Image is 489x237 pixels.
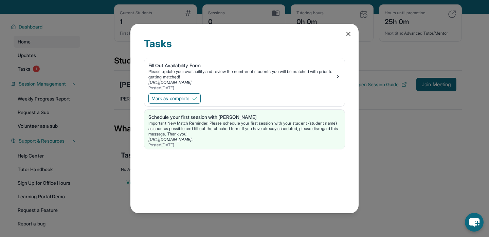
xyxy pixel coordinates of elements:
[148,69,335,80] div: Please update your availability and review the number of students you will be matched with prior ...
[148,62,335,69] div: Fill Out Availability Form
[148,121,341,137] div: Important New Match Reminder! Please schedule your first session with your student {student name}...
[148,80,192,85] a: [URL][DOMAIN_NAME]
[148,85,335,91] div: Posted [DATE]
[192,96,198,101] img: Mark as complete
[148,142,341,148] div: Posted [DATE]
[148,114,341,121] div: Schedule your first session with [PERSON_NAME]
[465,213,484,232] button: chat-button
[144,110,345,149] a: Schedule your first session with [PERSON_NAME]Important New Match Reminder! Please schedule your ...
[148,93,201,104] button: Mark as complete
[144,58,345,92] a: Fill Out Availability FormPlease update your availability and review the number of students you w...
[151,95,189,102] span: Mark as complete
[144,37,345,58] div: Tasks
[148,137,194,142] a: [URL][DOMAIN_NAME]..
